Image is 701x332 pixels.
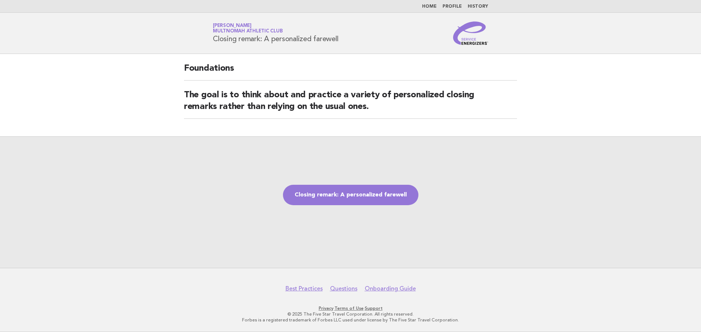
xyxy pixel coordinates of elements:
[127,305,574,311] p: · ·
[283,185,418,205] a: Closing remark: A personalized farewell
[468,4,488,9] a: History
[422,4,437,9] a: Home
[213,23,283,34] a: [PERSON_NAME]Multnomah Athletic Club
[184,63,517,81] h2: Foundations
[365,306,383,311] a: Support
[213,29,283,34] span: Multnomah Athletic Club
[127,311,574,317] p: © 2025 The Five Star Travel Corporation. All rights reserved.
[330,285,357,292] a: Questions
[443,4,462,9] a: Profile
[453,22,488,45] img: Service Energizers
[127,317,574,323] p: Forbes is a registered trademark of Forbes LLC used under license by The Five Star Travel Corpora...
[213,24,338,43] h1: Closing remark: A personalized farewell
[365,285,416,292] a: Onboarding Guide
[286,285,323,292] a: Best Practices
[334,306,364,311] a: Terms of Use
[319,306,333,311] a: Privacy
[184,89,517,119] h2: The goal is to think about and practice a variety of personalized closing remarks rather than rel...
